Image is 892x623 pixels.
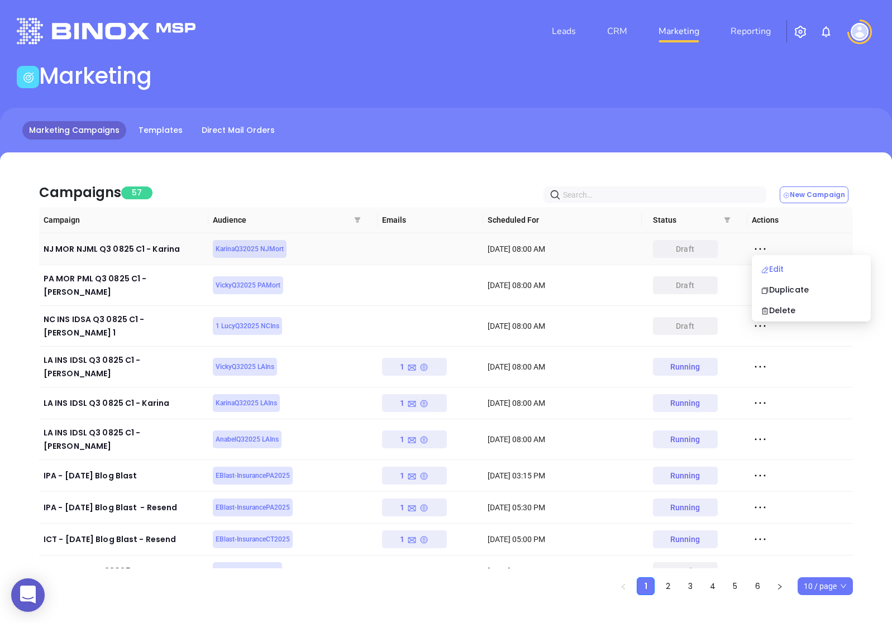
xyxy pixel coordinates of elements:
[776,583,783,590] span: right
[676,276,694,294] div: draft
[216,361,274,373] span: VickyQ32025 LAIns
[819,25,833,39] img: iconNotification
[670,430,700,448] div: Running
[132,121,189,140] a: Templates
[670,358,700,376] div: Running
[726,577,744,595] li: 5
[488,533,637,545] div: [DATE] 05:00 PM
[771,577,789,595] button: right
[654,20,704,42] a: Marketing
[637,578,654,595] a: 1
[851,23,869,41] img: user
[670,467,700,485] div: Running
[400,499,428,516] div: 1
[39,183,121,203] div: Campaigns
[676,562,694,580] div: draft
[488,501,637,514] div: [DATE] 05:30 PM
[676,240,694,258] div: draft
[44,426,204,453] div: LA INS IDSL Q3 0825 C1 - [PERSON_NAME]
[488,469,637,482] div: [DATE] 03:15 PM
[44,353,204,380] div: LA INS IDSL Q3 0825 C1 - [PERSON_NAME]
[216,501,290,514] span: EBlast-InsurancePA2025
[614,577,632,595] li: Previous Page
[216,469,290,482] span: EBlast-InsurancePA2025
[761,284,862,296] div: Duplicate
[748,577,766,595] li: 6
[653,214,743,226] span: Status
[400,467,428,485] div: 1
[488,320,637,332] div: [DATE] 08:00 AM
[400,430,428,448] div: 1
[749,578,766,595] a: 6
[488,243,637,255] div: [DATE] 08:00 AM
[216,533,290,545] span: EBlast-InsuranceCT2025
[794,25,807,39] img: iconSetting
[39,207,208,233] th: Campaign
[216,243,284,255] span: KarinaQ32025 NJMort
[804,578,847,595] span: 10 / page
[614,577,632,595] button: left
[44,242,204,256] div: NJ MOR NJML Q3 0825 C1 - Karina
[704,578,721,595] a: 4
[216,433,279,445] span: AnabelQ32025 LAIns
[44,396,204,410] div: LA INS IDSL Q3 0825 C1 - Karina
[798,577,853,595] div: Page Size
[488,433,637,445] div: [DATE] 08:00 AM
[603,20,632,42] a: CRM
[216,565,279,577] span: MortgageNY Q22025
[121,186,152,199] span: 57
[400,530,428,548] div: 1
[44,313,204,339] div: NC INS IDSA Q3 0825 C1 - [PERSON_NAME] 1
[722,207,733,233] span: filter
[44,469,204,482] div: IPA - [DATE] Blog Blast
[354,217,361,223] span: filter
[670,499,700,516] div: Running
[216,320,279,332] span: 1 LucyQ32025 NCIns
[682,578,699,595] a: 3
[44,272,204,299] div: PA MOR PML Q3 0825 C1 - [PERSON_NAME]
[637,577,655,595] li: 1
[676,317,694,335] div: draft
[44,533,204,546] div: ICT - [DATE] Blog Blast - Resend
[488,397,637,409] div: [DATE] 08:00 AM
[620,583,627,590] span: left
[670,394,700,412] div: Running
[563,189,751,201] input: Search…
[216,397,277,409] span: KarinaQ32025 LAIns
[761,304,862,317] div: Delete
[488,279,637,291] div: [DATE] 08:00 AM
[44,564,204,578] div: NYMortgage Q22025 - Copy
[400,358,428,376] div: 1
[195,121,282,140] a: Direct Mail Orders
[352,207,363,233] span: filter
[483,207,642,233] th: Scheduled For
[22,121,126,140] a: Marketing Campaigns
[216,279,280,291] span: VickyQ32025 PAMort
[704,577,722,595] li: 4
[400,394,428,412] div: 1
[660,578,676,595] a: 2
[547,20,580,42] a: Leads
[670,530,700,548] div: Running
[378,207,483,233] th: Emails
[780,186,848,203] button: New Campaign
[681,577,699,595] li: 3
[488,361,637,373] div: [DATE] 08:00 AM
[44,501,204,514] div: IPA - [DATE] Blog Blast - Resend
[747,207,853,233] th: Actions
[771,577,789,595] li: Next Page
[659,577,677,595] li: 2
[213,214,373,226] span: Audience
[761,263,862,275] div: Edit
[726,20,775,42] a: Reporting
[17,18,195,44] img: logo
[488,565,637,577] div: [DATE] 08:45 AM
[727,578,743,595] a: 5
[39,63,152,89] h1: Marketing
[724,217,731,223] span: filter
